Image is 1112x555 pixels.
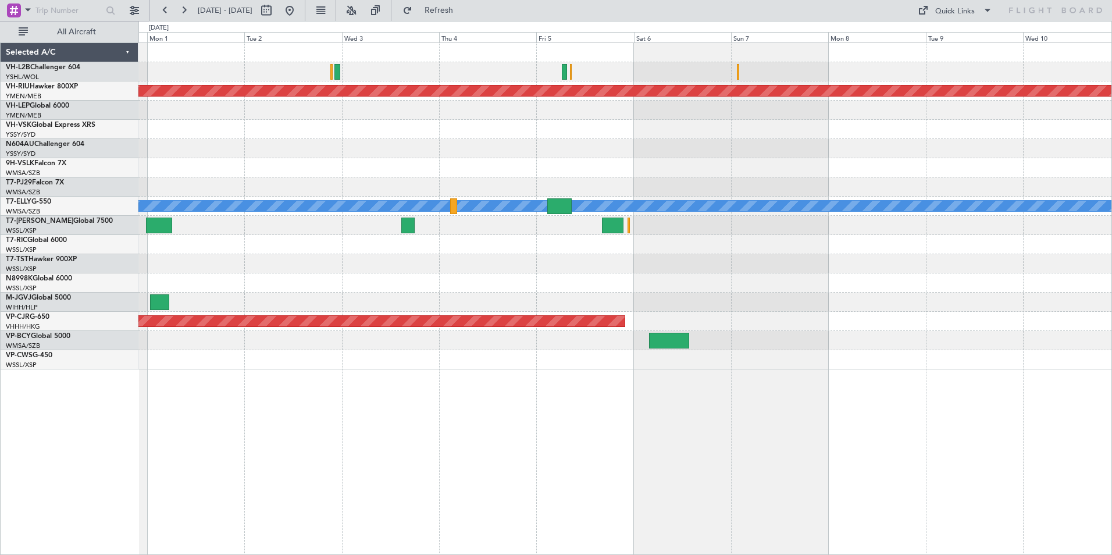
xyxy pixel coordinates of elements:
a: T7-PJ29Falcon 7X [6,179,64,186]
span: VP-CWS [6,352,33,359]
a: WSSL/XSP [6,265,37,273]
a: T7-RICGlobal 6000 [6,237,67,244]
a: VP-CJRG-650 [6,314,49,321]
a: T7-ELLYG-550 [6,198,51,205]
span: VH-RIU [6,83,30,90]
a: YMEN/MEB [6,92,41,101]
div: Mon 1 [147,32,244,42]
a: T7-[PERSON_NAME]Global 7500 [6,218,113,225]
span: [DATE] - [DATE] [198,5,252,16]
a: N604AUChallenger 604 [6,141,84,148]
span: T7-PJ29 [6,179,32,186]
a: WSSL/XSP [6,226,37,235]
span: VH-L2B [6,64,30,71]
a: WSSL/XSP [6,246,37,254]
div: Mon 8 [828,32,925,42]
a: WMSA/SZB [6,341,40,350]
a: VHHH/HKG [6,322,40,331]
span: All Aircraft [30,28,123,36]
a: WMSA/SZB [6,207,40,216]
span: VP-CJR [6,314,30,321]
div: Fri 5 [536,32,633,42]
a: WIHH/HLP [6,303,38,312]
span: N604AU [6,141,34,148]
a: VH-L2BChallenger 604 [6,64,80,71]
div: [DATE] [149,23,169,33]
input: Trip Number [35,2,102,19]
a: YMEN/MEB [6,111,41,120]
button: Quick Links [912,1,998,20]
div: Wed 3 [342,32,439,42]
div: Quick Links [935,6,975,17]
button: All Aircraft [13,23,126,41]
span: T7-TST [6,256,28,263]
span: VP-BCY [6,333,31,340]
a: VH-VSKGlobal Express XRS [6,122,95,129]
a: VH-LEPGlobal 6000 [6,102,69,109]
a: YSHL/WOL [6,73,39,81]
a: YSSY/SYD [6,130,35,139]
span: M-JGVJ [6,294,31,301]
span: N8998K [6,275,33,282]
a: N8998KGlobal 6000 [6,275,72,282]
a: WMSA/SZB [6,188,40,197]
a: VP-CWSG-450 [6,352,52,359]
div: Tue 9 [926,32,1023,42]
div: Tue 2 [244,32,341,42]
a: WMSA/SZB [6,169,40,177]
span: T7-ELLY [6,198,31,205]
a: YSSY/SYD [6,150,35,158]
div: Thu 4 [439,32,536,42]
a: VP-BCYGlobal 5000 [6,333,70,340]
span: 9H-VSLK [6,160,34,167]
a: 9H-VSLKFalcon 7X [6,160,66,167]
a: T7-TSTHawker 900XP [6,256,77,263]
div: Sat 6 [634,32,731,42]
a: WSSL/XSP [6,284,37,293]
a: VH-RIUHawker 800XP [6,83,78,90]
span: VH-LEP [6,102,30,109]
button: Refresh [397,1,467,20]
span: Refresh [415,6,464,15]
a: M-JGVJGlobal 5000 [6,294,71,301]
a: WSSL/XSP [6,361,37,369]
span: VH-VSK [6,122,31,129]
div: Sun 7 [731,32,828,42]
span: T7-RIC [6,237,27,244]
span: T7-[PERSON_NAME] [6,218,73,225]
